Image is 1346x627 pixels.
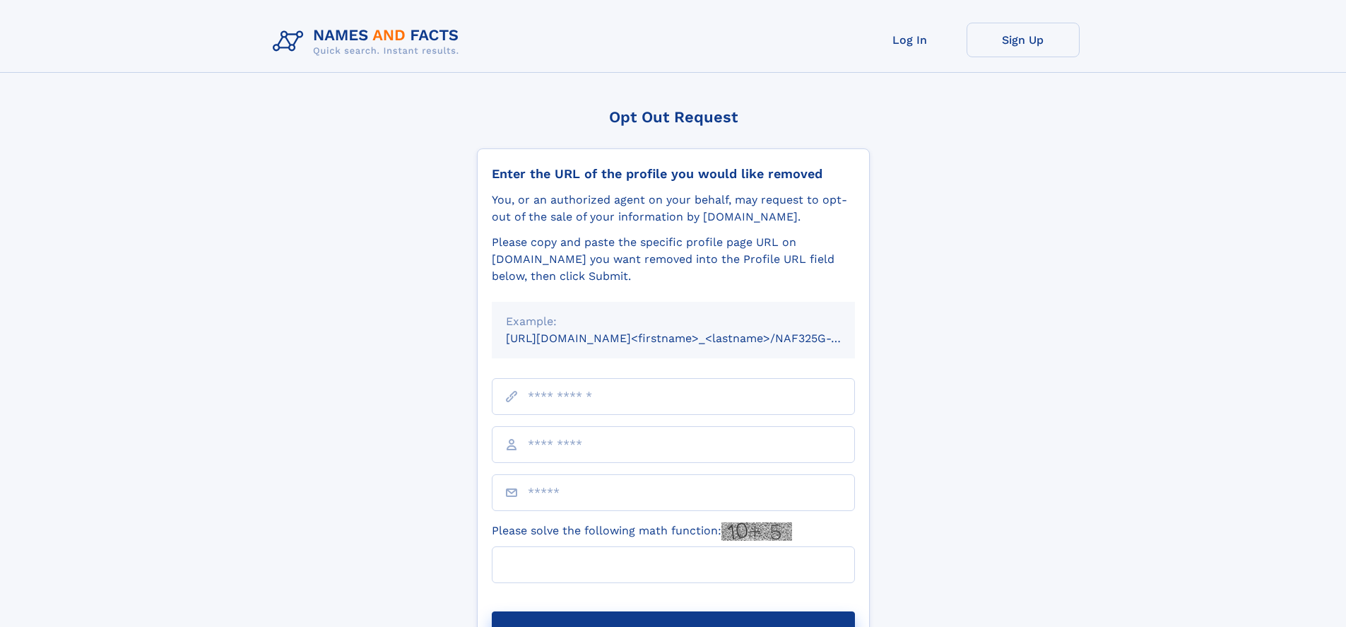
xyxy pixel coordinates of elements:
[492,234,855,285] div: Please copy and paste the specific profile page URL on [DOMAIN_NAME] you want removed into the Pr...
[492,522,792,541] label: Please solve the following math function:
[267,23,471,61] img: Logo Names and Facts
[492,192,855,225] div: You, or an authorized agent on your behalf, may request to opt-out of the sale of your informatio...
[967,23,1080,57] a: Sign Up
[492,166,855,182] div: Enter the URL of the profile you would like removed
[506,332,882,345] small: [URL][DOMAIN_NAME]<firstname>_<lastname>/NAF325G-xxxxxxxx
[477,108,870,126] div: Opt Out Request
[854,23,967,57] a: Log In
[506,313,841,330] div: Example:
